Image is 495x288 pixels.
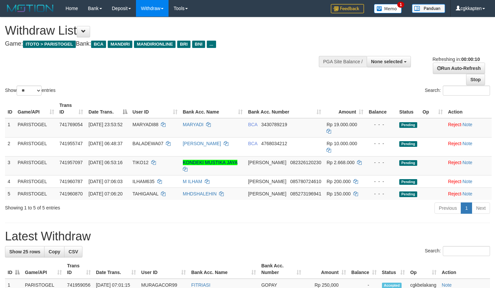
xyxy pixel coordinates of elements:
[133,160,149,165] span: TIKO12
[445,156,492,175] td: ·
[191,282,210,288] a: FITRIASI
[192,41,205,48] span: BNI
[15,137,57,156] td: PARISTOGEL
[88,160,122,165] span: [DATE] 06:53:16
[23,41,76,48] span: ITOTO > PARISTOGEL
[425,86,490,96] label: Search:
[442,282,452,288] a: Note
[5,3,56,13] img: MOTION_logo.png
[462,122,472,127] a: Note
[448,179,461,184] a: Reject
[60,141,83,146] span: 741955747
[369,140,394,147] div: - - -
[64,246,82,257] a: CSV
[466,74,485,85] a: Stop
[433,63,485,74] a: Run Auto-Refresh
[180,99,245,118] th: Bank Acc. Name: activate to sort column ascending
[443,86,490,96] input: Search:
[369,121,394,128] div: - - -
[86,99,130,118] th: Date Trans.: activate to sort column descending
[88,122,122,127] span: [DATE] 23:53:52
[130,99,180,118] th: User ID: activate to sort column ascending
[91,41,106,48] span: BCA
[15,99,57,118] th: Game/API: activate to sort column ascending
[472,202,490,214] a: Next
[369,178,394,185] div: - - -
[326,179,350,184] span: Rp 200.000
[183,160,237,165] a: KONDEKI MUSTIKA JAYA
[134,41,176,48] span: MANDIRIONLINE
[461,202,472,214] a: 1
[462,179,472,184] a: Note
[15,118,57,138] td: PARISTOGEL
[93,260,139,279] th: Date Trans.: activate to sort column ascending
[60,122,83,127] span: 741769054
[5,99,15,118] th: ID
[399,160,417,166] span: Pending
[326,141,357,146] span: Rp 10.000.000
[5,24,323,37] h1: Withdraw List
[183,191,217,196] a: MHDSHALEHIN
[448,122,461,127] a: Reject
[188,260,259,279] th: Bank Acc. Name: activate to sort column ascending
[420,99,445,118] th: Op: activate to sort column ascending
[68,249,78,254] span: CSV
[324,99,366,118] th: Amount: activate to sort column ascending
[369,159,394,166] div: - - -
[60,191,83,196] span: 741960870
[379,260,408,279] th: Status: activate to sort column ascending
[399,122,417,128] span: Pending
[248,141,257,146] span: BCA
[462,160,472,165] a: Note
[461,57,480,62] strong: 00:00:10
[60,179,83,184] span: 741960787
[445,175,492,187] td: ·
[399,141,417,147] span: Pending
[448,141,461,146] a: Reject
[248,191,286,196] span: [PERSON_NAME]
[17,86,42,96] select: Showentries
[88,191,122,196] span: [DATE] 07:06:20
[445,118,492,138] td: ·
[445,137,492,156] td: ·
[108,41,132,48] span: MANDIRI
[64,260,93,279] th: Trans ID: activate to sort column ascending
[139,260,188,279] th: User ID: activate to sort column ascending
[207,41,216,48] span: ...
[183,141,221,146] a: [PERSON_NAME]
[57,99,86,118] th: Trans ID: activate to sort column ascending
[15,187,57,200] td: PARISTOGEL
[397,2,404,8] span: 1
[412,4,445,13] img: panduan.png
[44,246,64,257] a: Copy
[88,141,122,146] span: [DATE] 06:48:37
[133,191,159,196] span: TAHIGANAL
[448,191,461,196] a: Reject
[5,41,323,47] h4: Game: Bank:
[248,160,286,165] span: [PERSON_NAME]
[443,246,490,256] input: Search:
[5,175,15,187] td: 4
[349,260,379,279] th: Balance: activate to sort column ascending
[304,260,348,279] th: Amount: activate to sort column ascending
[261,122,287,127] span: Copy 3430789219 to clipboard
[331,4,364,13] img: Feedback.jpg
[399,191,417,197] span: Pending
[439,260,490,279] th: Action
[462,141,472,146] a: Note
[290,160,321,165] span: Copy 082326120230 to clipboard
[15,156,57,175] td: PARISTOGEL
[133,141,164,146] span: BALADEWA07
[425,246,490,256] label: Search:
[371,59,403,64] span: None selected
[261,141,287,146] span: Copy 4768034212 to clipboard
[445,187,492,200] td: ·
[5,246,45,257] a: Show 25 rows
[261,282,277,288] span: GOPAY
[290,191,321,196] span: Copy 085273196941 to clipboard
[290,179,321,184] span: Copy 085780724610 to clipboard
[15,175,57,187] td: PARISTOGEL
[60,160,83,165] span: 741957097
[433,57,480,62] span: Refreshing in:
[183,122,204,127] a: MARYADI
